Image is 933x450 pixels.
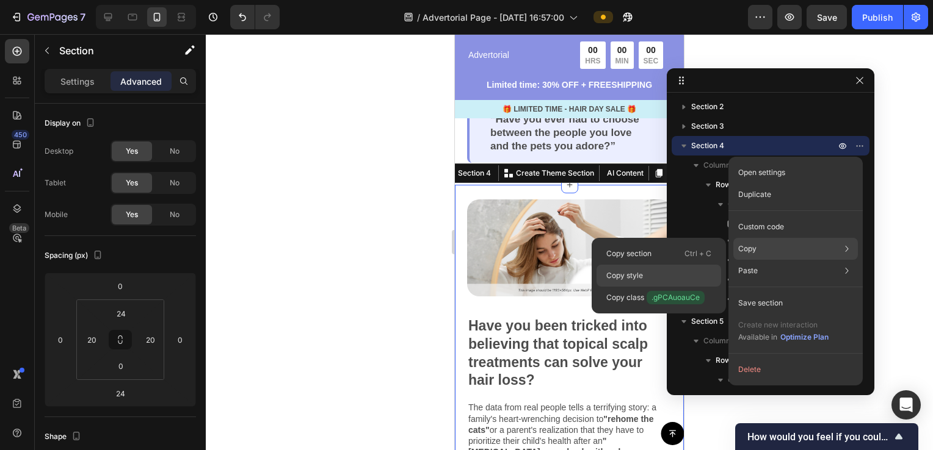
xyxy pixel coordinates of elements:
div: Optimize Plan [780,332,829,343]
span: Section 4 [691,140,724,152]
span: Yes [126,209,138,220]
span: Yes [126,146,138,157]
p: Duplicate [738,189,771,200]
div: 450 [12,130,29,140]
span: Section 5 [691,315,724,327]
span: Section 3 [691,120,724,132]
p: Copy section [606,248,652,259]
span: Available in [738,332,777,341]
input: 0 [108,277,133,295]
p: 7 [80,10,85,24]
span: .gPCAuoauCe [647,291,705,304]
div: Display on [45,115,98,132]
input: 0 [51,330,70,349]
p: Paste [738,265,758,276]
p: Custom code [738,221,784,232]
button: Delete [733,359,858,380]
div: Beta [9,223,29,233]
div: Undo/Redo [230,5,280,29]
input: 24 [108,384,133,402]
p: Copy [738,243,757,254]
button: Optimize Plan [780,331,829,343]
div: Publish [862,11,893,24]
span: / [417,11,420,24]
button: AI Content [147,132,191,146]
div: Desktop [45,146,73,157]
button: 7 [5,5,91,29]
button: Publish [852,5,903,29]
span: No [170,209,180,220]
div: Spacing (px) [45,248,105,264]
span: Row 1 col [716,354,748,366]
span: How would you feel if you could no longer use GemPages? [747,431,891,443]
input: 20px [82,330,101,349]
div: Section 4 [1,134,38,145]
p: Create Theme Section [61,134,139,145]
button: Save [807,5,847,29]
div: Mobile [45,209,68,220]
p: Save section [738,298,783,309]
span: Yes [126,177,138,188]
iframe: Design area [455,34,684,450]
p: Advanced [120,75,162,88]
p: Ctrl + C [684,248,711,260]
input: 0px [109,357,133,375]
span: No [170,177,180,188]
div: Open Intercom Messenger [891,390,921,420]
p: Copy style [606,270,643,281]
span: Column [703,159,730,171]
span: No [170,146,180,157]
input: 0 [171,330,189,349]
div: Shape [45,429,84,445]
div: Tablet [45,177,66,188]
input: 20px [141,330,159,349]
span: Column [728,198,755,210]
p: Settings [60,75,95,88]
span: Row 1 col [716,179,748,191]
p: Open settings [738,167,785,178]
span: Save [817,12,837,23]
span: Section 2 [691,101,724,113]
input: 24px [109,304,133,323]
button: Show survey - How would you feel if you could no longer use GemPages? [747,429,906,444]
span: Column [728,374,755,386]
p: Section [59,43,159,58]
p: Copy class [606,291,705,304]
span: Advertorial Page - [DATE] 16:57:00 [423,11,564,24]
p: Create new interaction [738,319,829,331]
span: Column [703,335,730,347]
